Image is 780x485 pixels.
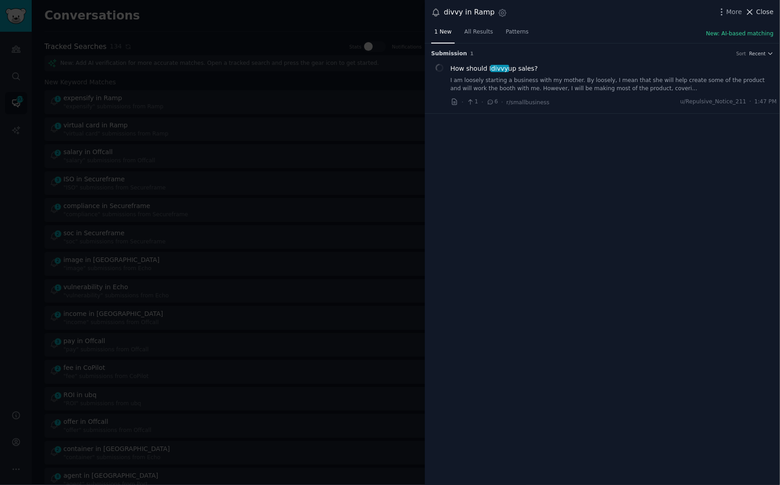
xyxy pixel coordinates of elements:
[431,25,455,44] a: 1 New
[461,25,496,44] a: All Results
[680,98,746,106] span: u/Repulsive_Notice_211
[706,30,774,38] button: New: AI-based matching
[434,28,452,36] span: 1 New
[451,64,538,73] span: How should I up sales?
[462,97,463,107] span: ·
[467,98,478,106] span: 1
[756,7,774,17] span: Close
[451,77,777,92] a: I am loosely starting a business with my mother. By loosely, I mean that she will help create som...
[755,98,777,106] span: 1:47 PM
[501,97,503,107] span: ·
[750,98,751,106] span: ·
[444,7,495,18] div: divvy in Ramp
[749,50,774,57] button: Recent
[506,28,529,36] span: Patterns
[506,99,549,106] span: r/smallbusiness
[481,97,483,107] span: ·
[737,50,746,57] div: Sort
[745,7,774,17] button: Close
[470,51,473,56] span: 1
[749,50,766,57] span: Recent
[491,65,509,72] span: divvy
[486,98,498,106] span: 6
[431,50,467,58] span: Submission
[503,25,532,44] a: Patterns
[451,64,538,73] a: How should Idivvyup sales?
[727,7,742,17] span: More
[464,28,493,36] span: All Results
[717,7,742,17] button: More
